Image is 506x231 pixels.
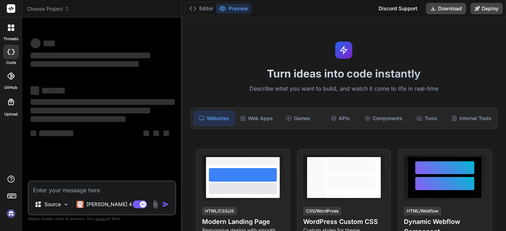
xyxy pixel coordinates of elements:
p: Describe what you want to build, and watch it come to life in real-time [186,84,502,93]
div: Web Apps [236,111,277,126]
span: Choose Project [27,5,69,12]
div: Discord Support [374,3,422,14]
label: threads [3,36,19,42]
div: Games [278,111,318,126]
div: Tools [407,111,447,126]
div: APIs [320,111,360,126]
label: Upload [4,111,18,117]
span: ‌ [31,86,39,95]
button: Deploy [470,3,503,14]
div: Components [362,111,405,126]
span: ‌ [39,130,73,136]
img: Claude 4 Sonnet [77,201,84,208]
h4: Modern Landing Page [202,217,284,227]
span: ‌ [163,130,169,136]
span: ‌ [42,88,65,93]
span: ‌ [31,108,150,113]
span: ‌ [31,116,126,122]
div: CSS/WordPress [303,207,341,215]
button: Editor [186,4,216,14]
button: Preview [216,4,251,14]
div: Internal Tools [449,111,494,126]
p: Always double-check its answers. Your in Bind [28,215,176,222]
p: [PERSON_NAME] 4 S.. [86,201,139,208]
span: ‌ [31,130,36,136]
h4: WordPress Custom CSS [303,217,385,227]
span: ‌ [31,53,150,58]
div: HTML/Webflow [404,207,441,215]
span: ‌ [31,61,139,67]
span: ‌ [143,130,149,136]
div: HTML/CSS/JS [202,207,237,215]
label: code [6,60,16,66]
span: ‌ [31,38,41,48]
span: ‌ [43,41,55,46]
span: ‌ [31,99,175,105]
div: Websites [194,111,235,126]
p: Source [44,201,61,208]
img: icon [162,201,169,208]
span: ‌ [153,130,159,136]
button: Download [426,3,466,14]
label: GitHub [4,85,17,91]
img: Pick Models [63,202,69,208]
img: attachment [151,200,159,209]
img: signin [5,208,17,220]
span: privacy [95,216,108,221]
h1: Turn ideas into code instantly [186,67,502,80]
